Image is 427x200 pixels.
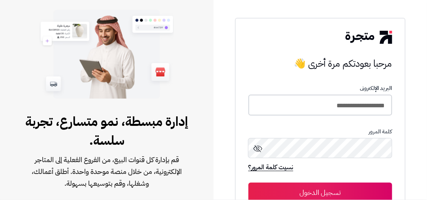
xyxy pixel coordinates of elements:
span: إدارة مبسطة، نمو متسارع، تجربة سلسة. [25,112,188,150]
h3: مرحبا بعودتكم مرة أخرى 👋 [248,56,392,71]
p: البريد الإلكترونى [248,85,392,92]
p: كلمة المرور [248,129,392,135]
img: logo-2.png [346,31,392,43]
span: قم بإدارة كل قنوات البيع، من الفروع الفعلية إلى المتاجر الإلكترونية، من خلال منصة موحدة واحدة. أط... [25,154,188,189]
a: نسيت كلمة المرور؟ [248,163,293,174]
